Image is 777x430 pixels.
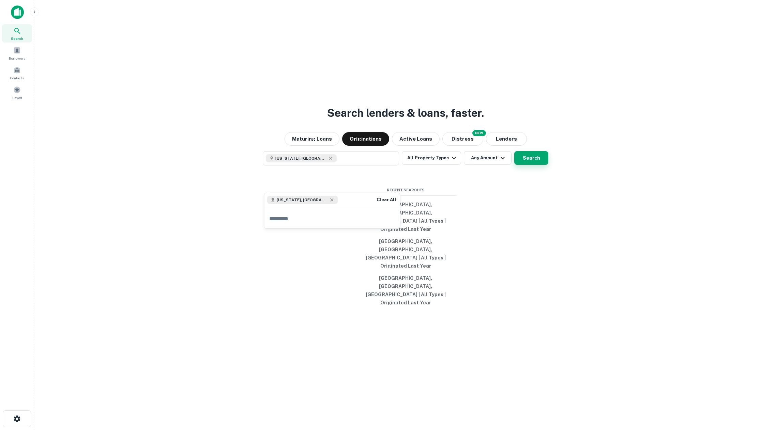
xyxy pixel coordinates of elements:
span: Contacts [10,75,24,81]
button: Search [514,151,548,165]
span: [US_STATE], [GEOGRAPHIC_DATA] [277,197,328,203]
button: Active Loans [392,132,440,146]
span: [US_STATE], [GEOGRAPHIC_DATA] [275,155,326,161]
a: Search [2,24,32,43]
span: Saved [12,95,22,100]
button: [US_STATE], [GEOGRAPHIC_DATA] [263,151,399,165]
h3: Search lenders & loans, faster. [327,105,484,121]
img: capitalize-icon.png [11,5,24,19]
button: Search distressed loans with lien and other non-mortgage details. [442,132,483,146]
button: All Property Types [402,151,461,165]
a: Contacts [2,64,32,82]
button: [GEOGRAPHIC_DATA], [GEOGRAPHIC_DATA], [GEOGRAPHIC_DATA] | All Types | Originated Last Year [354,198,457,235]
div: NEW [472,130,486,136]
span: Search [11,36,23,41]
button: Any Amount [464,151,512,165]
button: [GEOGRAPHIC_DATA], [GEOGRAPHIC_DATA], [GEOGRAPHIC_DATA] | All Types | Originated Last Year [354,235,457,272]
button: Maturing Loans [285,132,339,146]
button: [GEOGRAPHIC_DATA], [GEOGRAPHIC_DATA], [GEOGRAPHIC_DATA] | All Types | Originated Last Year [354,272,457,309]
span: Borrowers [9,55,25,61]
span: Recent Searches [354,187,457,193]
button: Clear All [376,196,397,204]
a: Borrowers [2,44,32,62]
button: Lenders [486,132,527,146]
button: Originations [342,132,389,146]
a: Saved [2,83,32,102]
iframe: Chat Widget [743,376,777,408]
